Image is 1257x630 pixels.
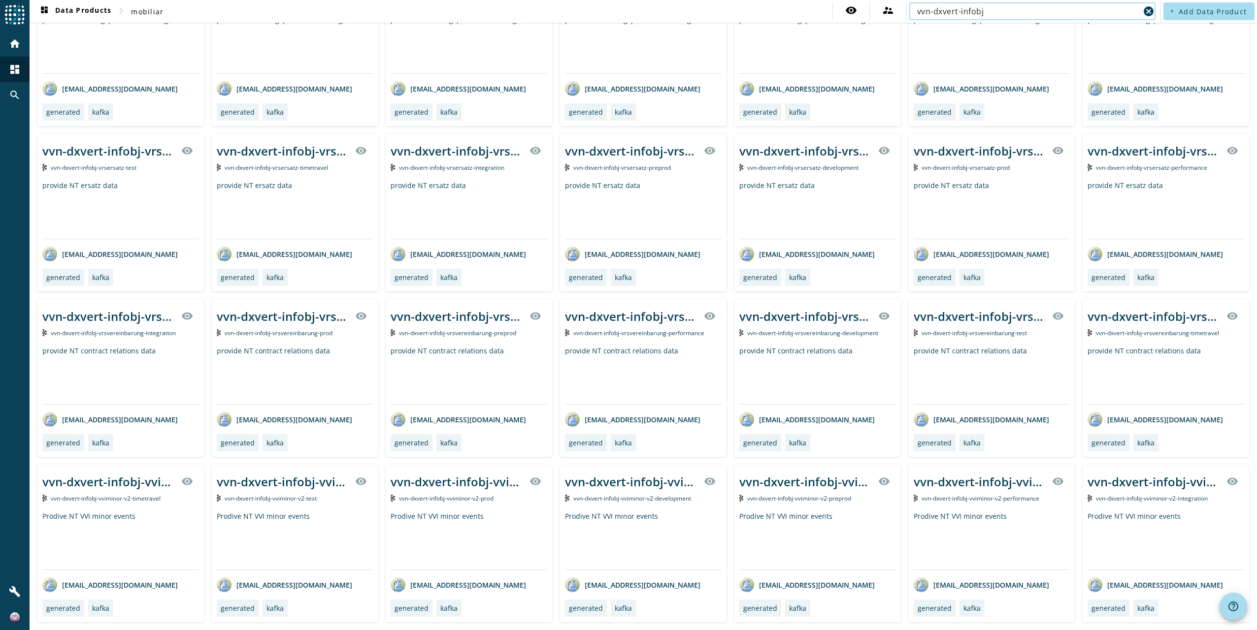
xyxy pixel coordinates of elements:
[565,346,722,404] div: provide NT contract relations data
[391,308,524,324] div: vvn-dxvert-infobj-vrsvereinbarung
[1163,2,1255,20] button: Add Data Product
[399,163,504,172] span: Kafka Topic: vvn-dxvert-infobj-vrsersatz-integration
[918,603,952,613] div: generated
[217,412,352,427] div: [EMAIL_ADDRESS][DOMAIN_NAME]
[1088,81,1223,96] div: [EMAIL_ADDRESS][DOMAIN_NAME]
[963,603,981,613] div: kafka
[1227,600,1239,612] mat-icon: help_outline
[46,273,80,282] div: generated
[42,473,175,490] div: vvn-dxvert-infobj-vviminor-v2
[963,107,981,117] div: kafka
[266,603,284,613] div: kafka
[914,247,928,261] img: avatar
[42,308,175,324] div: vvn-dxvert-infobj-vrsvereinbarung
[963,273,981,282] div: kafka
[914,247,1049,261] div: [EMAIL_ADDRESS][DOMAIN_NAME]
[131,7,164,16] span: mobiliar
[217,329,221,336] img: Kafka Topic: vvn-dxvert-infobj-vrsvereinbarung-prod
[569,603,603,613] div: generated
[42,346,199,404] div: provide NT contract relations data
[42,15,199,73] div: provide NT Vertragspartnerbeziehung data
[42,247,178,261] div: [EMAIL_ADDRESS][DOMAIN_NAME]
[739,412,754,427] img: avatar
[565,181,722,239] div: provide NT ersatz data
[704,145,716,157] mat-icon: visibility
[1088,308,1221,324] div: vvn-dxvert-infobj-vrsvereinbarung
[395,603,429,613] div: generated
[739,181,896,239] div: provide NT ersatz data
[1226,310,1238,322] mat-icon: visibility
[743,273,777,282] div: generated
[355,145,367,157] mat-icon: visibility
[1096,163,1207,172] span: Kafka Topic: vvn-dxvert-infobj-vrsersatz-performance
[963,438,981,447] div: kafka
[391,412,405,427] img: avatar
[9,89,21,101] mat-icon: search
[42,181,199,239] div: provide NT ersatz data
[918,438,952,447] div: generated
[747,163,859,172] span: Kafka Topic: vvn-dxvert-infobj-vrsersatz-development
[615,107,632,117] div: kafka
[565,308,698,324] div: vvn-dxvert-infobj-vrsvereinbarung
[391,164,395,171] img: Kafka Topic: vvn-dxvert-infobj-vrsersatz-integration
[391,15,547,73] div: provide NT Vertragspartnerbeziehung data
[878,310,890,322] mat-icon: visibility
[225,329,332,337] span: Kafka Topic: vvn-dxvert-infobj-vrsvereinbarung-prod
[181,145,193,157] mat-icon: visibility
[565,81,580,96] img: avatar
[573,329,704,337] span: Kafka Topic: vvn-dxvert-infobj-vrsvereinbarung-performance
[1088,346,1244,404] div: provide NT contract relations data
[1088,143,1221,159] div: vvn-dxvert-infobj-vrsersatz
[391,346,547,404] div: provide NT contract relations data
[565,81,700,96] div: [EMAIL_ADDRESS][DOMAIN_NAME]
[739,495,744,502] img: Kafka Topic: vvn-dxvert-infobj-vviminor-v2-preprod
[739,308,872,324] div: vvn-dxvert-infobj-vrsvereinbarung
[127,2,167,20] button: mobiliar
[391,511,547,569] div: Prodive NT VVI minor events
[399,329,516,337] span: Kafka Topic: vvn-dxvert-infobj-vrsvereinbarung-preprod
[221,273,255,282] div: generated
[922,163,1010,172] span: Kafka Topic: vvn-dxvert-infobj-vrsersatz-prod
[743,438,777,447] div: generated
[217,81,352,96] div: [EMAIL_ADDRESS][DOMAIN_NAME]
[217,247,352,261] div: [EMAIL_ADDRESS][DOMAIN_NAME]
[217,346,373,404] div: provide NT contract relations data
[1088,164,1092,171] img: Kafka Topic: vvn-dxvert-infobj-vrsersatz-performance
[5,5,25,25] img: spoud-logo.svg
[565,15,722,73] div: provide NT Vertragspartnerbeziehung data
[914,346,1070,404] div: provide NT contract relations data
[38,5,50,17] mat-icon: dashboard
[1143,5,1155,17] mat-icon: cancel
[217,247,232,261] img: avatar
[1096,494,1208,503] span: Kafka Topic: vvn-dxvert-infobj-vviminor-v2-integration
[739,81,754,96] img: avatar
[1092,603,1125,613] div: generated
[922,494,1039,503] span: Kafka Topic: vvn-dxvert-infobj-vviminor-v2-performance
[914,308,1047,324] div: vvn-dxvert-infobj-vrsvereinbarung
[789,107,806,117] div: kafka
[914,181,1070,239] div: provide NT ersatz data
[391,247,526,261] div: [EMAIL_ADDRESS][DOMAIN_NAME]
[789,603,806,613] div: kafka
[1169,8,1175,14] mat-icon: add
[569,107,603,117] div: generated
[391,247,405,261] img: avatar
[739,329,744,336] img: Kafka Topic: vvn-dxvert-infobj-vrsvereinbarung-development
[1088,511,1244,569] div: Prodive NT VVI minor events
[565,412,700,427] div: [EMAIL_ADDRESS][DOMAIN_NAME]
[391,143,524,159] div: vvn-dxvert-infobj-vrsersatz
[391,577,405,592] img: avatar
[918,273,952,282] div: generated
[914,412,928,427] img: avatar
[914,329,918,336] img: Kafka Topic: vvn-dxvert-infobj-vrsvereinbarung-test
[743,107,777,117] div: generated
[1226,145,1238,157] mat-icon: visibility
[1088,412,1102,427] img: avatar
[565,247,580,261] img: avatar
[1137,107,1155,117] div: kafka
[1088,181,1244,239] div: provide NT ersatz data
[395,438,429,447] div: generated
[42,495,47,502] img: Kafka Topic: vvn-dxvert-infobj-vviminor-v2-timetravel
[914,164,918,171] img: Kafka Topic: vvn-dxvert-infobj-vrsersatz-prod
[747,329,878,337] span: Kafka Topic: vvn-dxvert-infobj-vrsvereinbarung-development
